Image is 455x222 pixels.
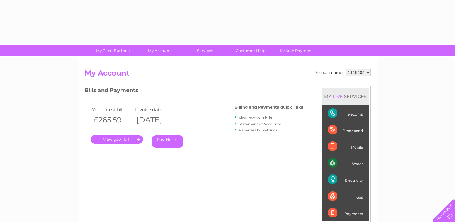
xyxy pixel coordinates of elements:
[91,106,134,114] td: Your latest bill
[328,171,363,188] div: Electricity
[328,105,363,122] div: Telecoms
[152,135,183,148] a: Pay Here
[91,114,134,126] th: £265.59
[328,188,363,205] div: Gas
[85,69,371,80] h2: My Account
[328,205,363,221] div: Payments
[91,135,143,144] a: .
[322,88,369,105] div: MY SERVICES
[328,138,363,155] div: Mobile
[239,128,278,132] a: Paperless bill settings
[239,116,272,120] a: View previous bills
[235,105,303,109] h4: Billing and Payments quick links
[85,86,303,97] h3: Bills and Payments
[272,45,321,56] a: Make A Payment
[328,122,363,138] div: Broadband
[180,45,230,56] a: Services
[134,45,184,56] a: My Account
[226,45,275,56] a: Customer Help
[239,122,281,126] a: Statement of Accounts
[134,114,177,126] th: [DATE]
[331,94,344,99] div: LIVE
[328,155,363,171] div: Water
[89,45,138,56] a: My Clear Business
[315,69,371,76] div: Account number
[134,106,177,114] td: Invoice date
